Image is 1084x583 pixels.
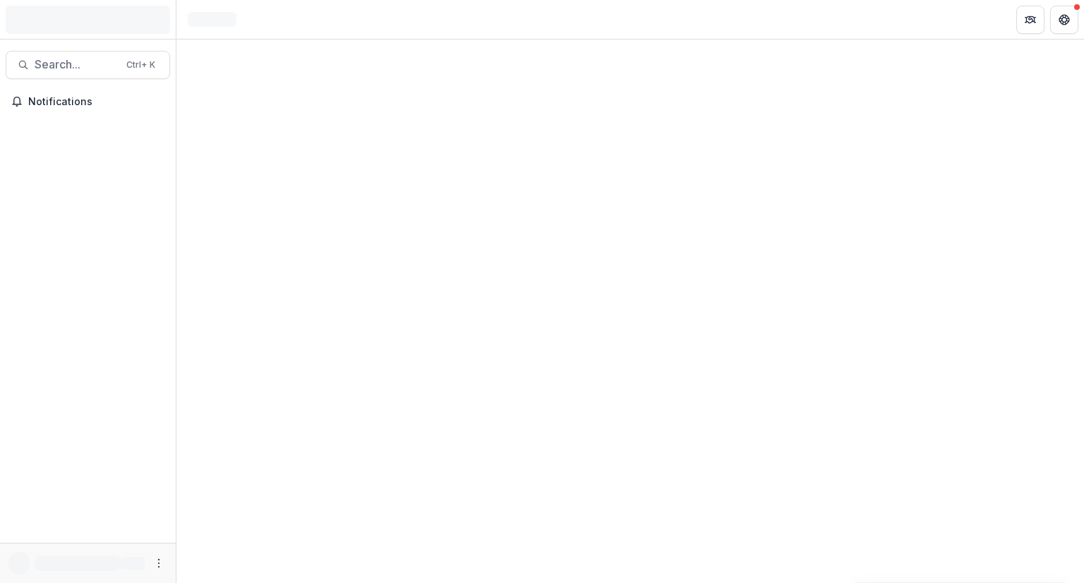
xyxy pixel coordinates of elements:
[182,9,242,30] nav: breadcrumb
[124,57,158,73] div: Ctrl + K
[28,96,164,108] span: Notifications
[6,51,170,79] button: Search...
[150,555,167,572] button: More
[1016,6,1044,34] button: Partners
[6,90,170,113] button: Notifications
[1050,6,1078,34] button: Get Help
[35,58,118,71] span: Search...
